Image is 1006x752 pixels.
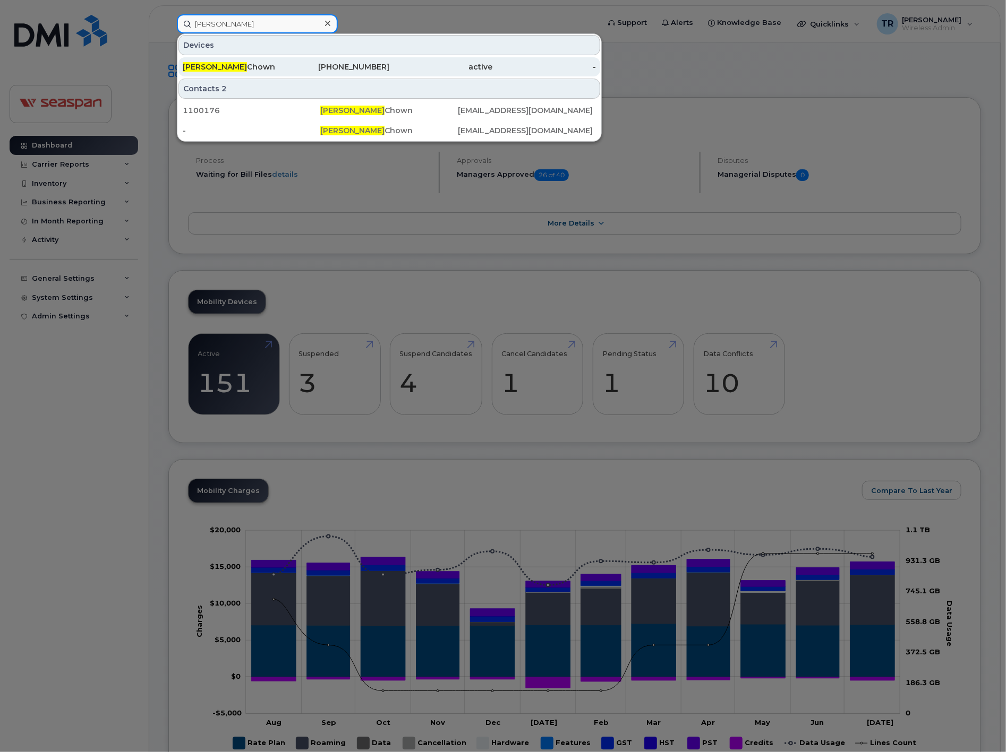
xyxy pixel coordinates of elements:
[458,105,596,116] div: [EMAIL_ADDRESS][DOMAIN_NAME]
[183,62,247,72] span: [PERSON_NAME]
[458,125,596,136] div: [EMAIL_ADDRESS][DOMAIN_NAME]
[493,62,596,72] div: -
[178,35,600,55] div: Devices
[320,105,458,116] div: Chown
[389,62,493,72] div: active
[183,125,320,136] div: -
[178,101,600,120] a: 1100176[PERSON_NAME]Chown[EMAIL_ADDRESS][DOMAIN_NAME]
[178,121,600,140] a: -[PERSON_NAME]Chown[EMAIL_ADDRESS][DOMAIN_NAME]
[320,126,385,135] span: [PERSON_NAME]
[178,57,600,76] a: [PERSON_NAME]Chown[PHONE_NUMBER]active-
[178,79,600,99] div: Contacts
[221,83,227,94] span: 2
[286,62,390,72] div: [PHONE_NUMBER]
[320,106,385,115] span: [PERSON_NAME]
[183,62,286,72] div: Chown
[183,105,320,116] div: 1100176
[320,125,458,136] div: Chown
